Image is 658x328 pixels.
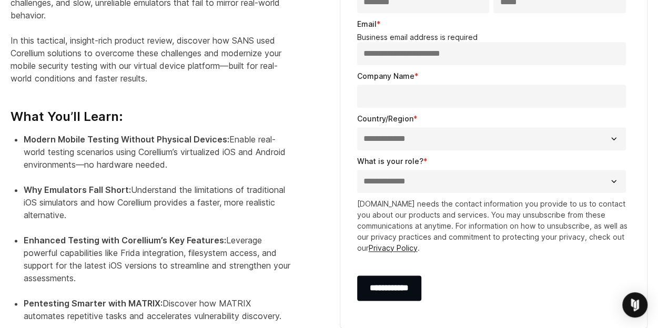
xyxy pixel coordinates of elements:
[357,71,414,80] span: Company Name
[622,292,647,317] div: Open Intercom Messenger
[369,243,418,252] a: Privacy Policy
[24,298,163,309] strong: Pentesting Smarter with MATRIX:
[357,33,631,42] legend: Business email address is required
[24,183,293,234] li: Understand the limitations of traditional iOS simulators and how Corellium provides a faster, mor...
[357,114,413,123] span: Country/Region
[24,134,229,145] strong: Modern Mobile Testing Without Physical Devices:
[24,234,293,297] li: Leverage powerful capabilities like Frida integration, filesystem access, and support for the lat...
[357,157,423,166] span: What is your role?
[24,133,293,183] li: Enable real-world testing scenarios using Corellium’s virtualized iOS and Android environments—no...
[24,184,131,195] strong: Why Emulators Fall Short:
[357,19,377,28] span: Email
[357,198,631,253] p: [DOMAIN_NAME] needs the contact information you provide to us to contact you about our products a...
[11,93,293,125] h4: What You’ll Learn:
[24,235,226,245] strong: Enhanced Testing with Corellium’s Key Features:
